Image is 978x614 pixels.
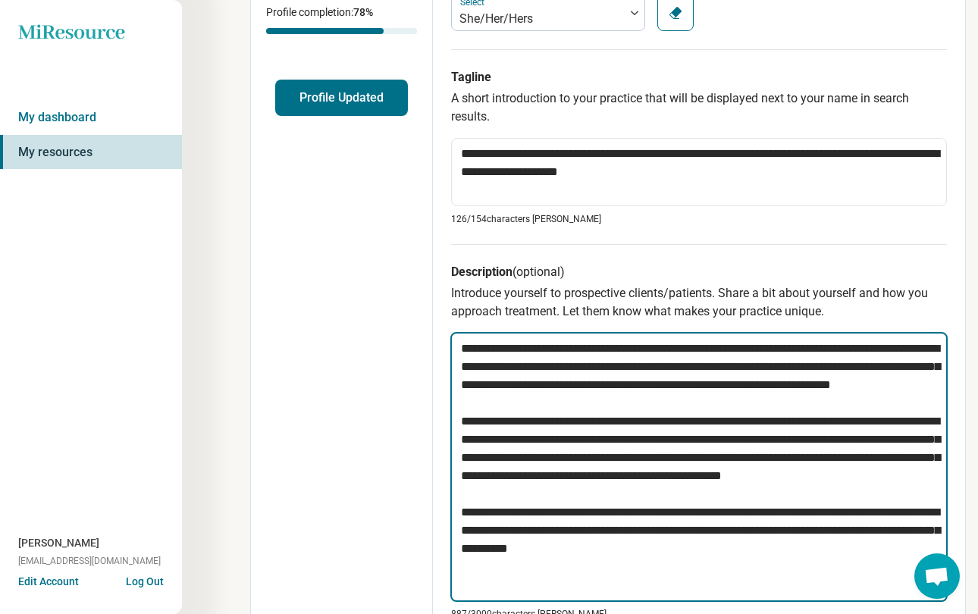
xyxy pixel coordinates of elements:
[451,284,947,321] p: Introduce yourself to prospective clients/patients. Share a bit about yourself and how you approa...
[275,80,408,116] button: Profile Updated
[353,6,373,18] span: 78 %
[459,10,617,28] div: She/Her/Hers
[914,553,960,599] div: Open chat
[18,554,161,568] span: [EMAIL_ADDRESS][DOMAIN_NAME]
[18,574,79,590] button: Edit Account
[451,89,947,126] p: A short introduction to your practice that will be displayed next to your name in search results.
[451,212,947,226] p: 126/ 154 characters [PERSON_NAME]
[513,265,565,279] span: (optional)
[451,263,947,281] h3: Description
[126,574,164,586] button: Log Out
[451,68,947,86] h3: Tagline
[266,28,417,34] div: Profile completion
[18,535,99,551] span: [PERSON_NAME]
